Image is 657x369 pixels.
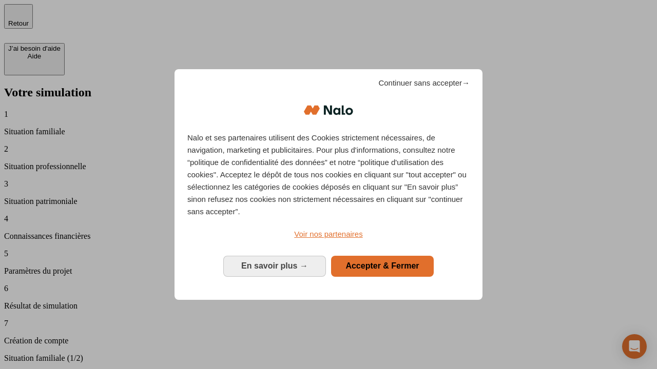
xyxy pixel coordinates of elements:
img: Logo [304,95,353,126]
span: Continuer sans accepter→ [378,77,470,89]
button: En savoir plus: Configurer vos consentements [223,256,326,276]
button: Accepter & Fermer: Accepter notre traitement des données et fermer [331,256,434,276]
span: En savoir plus → [241,261,308,270]
span: Accepter & Fermer [345,261,419,270]
p: Nalo et ses partenaires utilisent des Cookies strictement nécessaires, de navigation, marketing e... [187,132,470,218]
a: Voir nos partenaires [187,228,470,240]
div: Bienvenue chez Nalo Gestion du consentement [175,69,482,299]
span: Voir nos partenaires [294,230,362,238]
